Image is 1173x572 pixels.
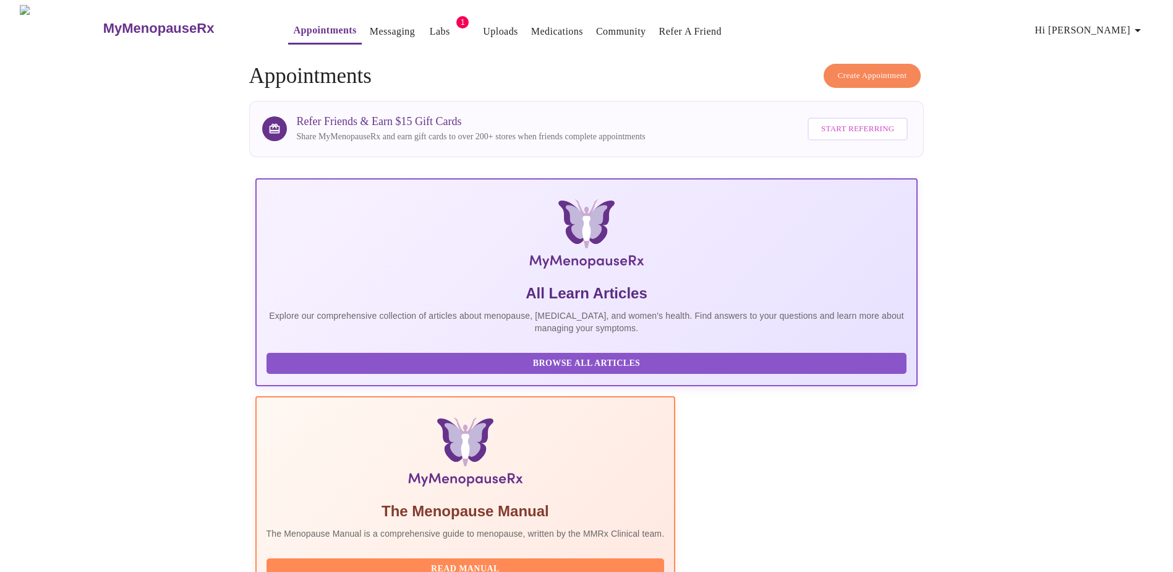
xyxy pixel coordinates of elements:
a: Community [596,23,646,40]
p: The Menopause Manual is a comprehensive guide to menopause, written by the MMRx Clinical team. [267,527,665,540]
a: Uploads [483,23,518,40]
a: Refer a Friend [659,23,722,40]
span: Start Referring [821,122,894,136]
button: Start Referring [808,118,908,141]
button: Messaging [365,19,420,44]
span: Create Appointment [838,69,907,83]
button: Appointments [288,18,361,45]
a: MyMenopauseRx [101,7,263,50]
p: Explore our comprehensive collection of articles about menopause, [MEDICAL_DATA], and women's hea... [267,310,907,334]
button: Browse All Articles [267,353,907,375]
img: MyMenopauseRx Logo [366,199,808,274]
button: Community [591,19,651,44]
h3: MyMenopauseRx [103,20,215,37]
a: Labs [430,23,450,40]
h4: Appointments [249,64,924,89]
h5: All Learn Articles [267,284,907,303]
span: Browse All Articles [279,356,895,371]
img: MyMenopauseRx Logo [20,5,101,51]
a: Browse All Articles [267,357,910,368]
button: Refer a Friend [654,19,727,44]
a: Medications [531,23,583,40]
button: Hi [PERSON_NAME] [1030,18,1150,43]
h5: The Menopause Manual [267,501,665,521]
p: Share MyMenopauseRx and earn gift cards to over 200+ stores when friends complete appointments [297,131,646,143]
h3: Refer Friends & Earn $15 Gift Cards [297,115,646,128]
button: Create Appointment [824,64,921,88]
button: Labs [420,19,459,44]
span: 1 [456,16,469,28]
button: Uploads [478,19,523,44]
img: Menopause Manual [330,417,601,492]
button: Medications [526,19,588,44]
a: Messaging [370,23,415,40]
a: Appointments [293,22,356,39]
span: Hi [PERSON_NAME] [1035,22,1145,39]
a: Start Referring [804,111,911,147]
